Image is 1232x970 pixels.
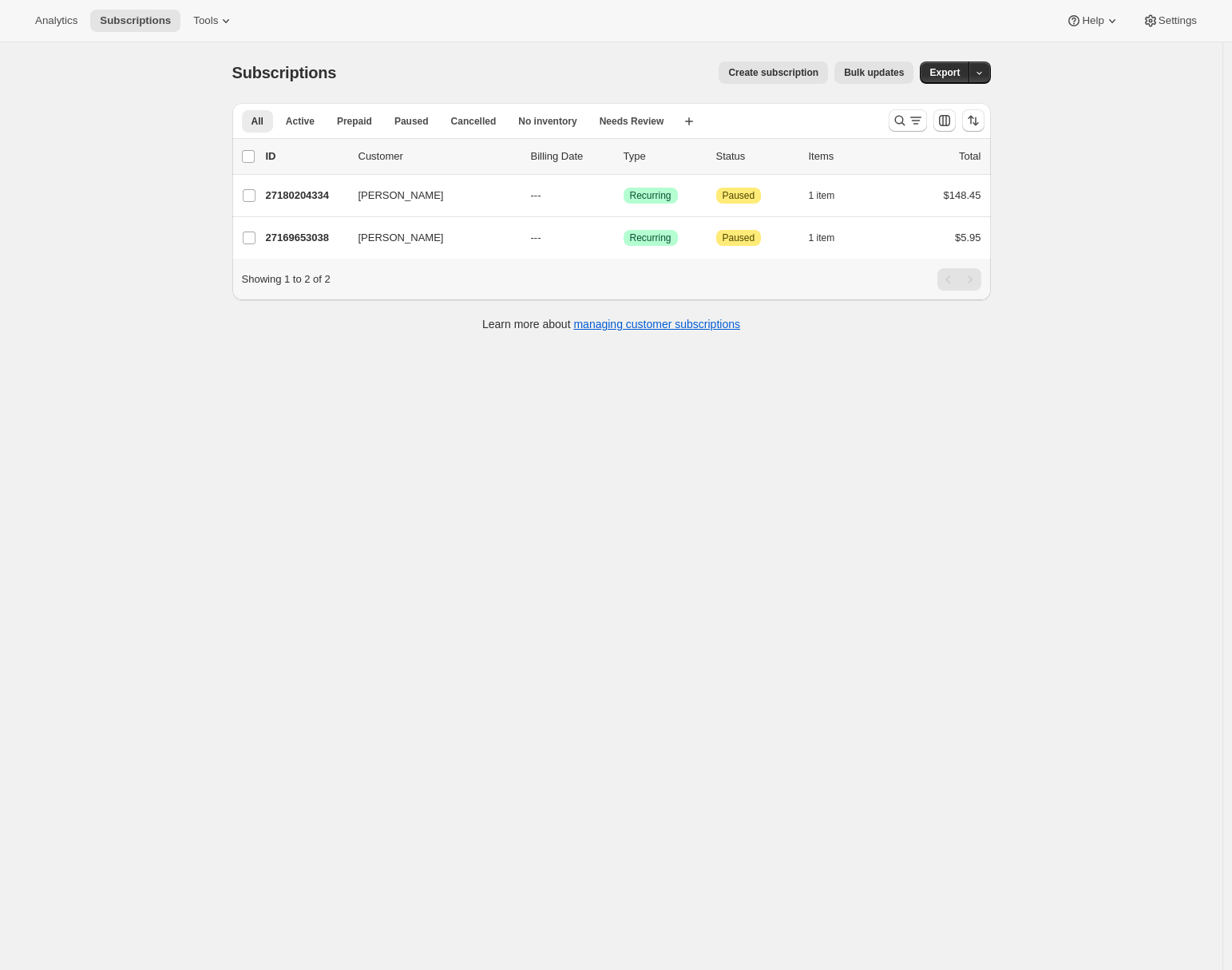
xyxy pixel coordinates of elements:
[482,316,740,332] p: Learn more about
[889,109,927,132] button: Search and filter results
[266,148,981,164] div: IDCustomerBilling DateTypeStatusItemsTotal
[531,232,541,243] span: ---
[266,148,346,164] p: ID
[184,10,244,32] button: Tools
[451,115,497,128] span: Cancelled
[676,110,702,133] button: Create new view
[266,184,981,207] div: 27180204334[PERSON_NAME]---SuccessRecurringAttentionPaused1 item$148.45
[920,61,969,84] button: Export
[600,115,664,128] span: Needs Review
[531,148,611,164] p: Billing Date
[809,184,853,207] button: 1 item
[716,148,796,164] p: Status
[531,189,541,201] span: ---
[26,10,87,32] button: Analytics
[944,189,981,201] span: $148.45
[359,148,518,164] p: Customer
[624,148,703,164] div: Type
[349,225,509,251] button: [PERSON_NAME]
[1056,10,1129,32] button: Help
[359,230,444,246] span: [PERSON_NAME]
[809,227,853,249] button: 1 item
[809,148,889,164] div: Items
[809,189,835,202] span: 1 item
[959,148,980,164] p: Total
[719,61,828,84] button: Create subscription
[1133,10,1206,32] button: Settings
[728,66,818,79] span: Create subscription
[573,318,740,331] a: managing customer subscriptions
[1159,14,1197,27] span: Settings
[90,10,180,32] button: Subscriptions
[359,188,444,204] span: [PERSON_NAME]
[349,183,509,208] button: [PERSON_NAME]
[266,230,346,246] p: 27169653038
[266,188,346,204] p: 27180204334
[286,115,315,128] span: Active
[929,66,960,79] span: Export
[844,66,904,79] span: Bulk updates
[809,232,835,244] span: 1 item
[834,61,913,84] button: Bulk updates
[518,115,576,128] span: No inventory
[723,232,755,244] span: Paused
[193,14,218,27] span: Tools
[630,232,671,244] span: Recurring
[955,232,981,243] span: $5.95
[242,271,331,287] p: Showing 1 to 2 of 2
[252,115,263,128] span: All
[962,109,984,132] button: Sort the results
[35,14,77,27] span: Analytics
[394,115,429,128] span: Paused
[937,268,981,291] nav: Pagination
[630,189,671,202] span: Recurring
[232,64,337,81] span: Subscriptions
[1082,14,1103,27] span: Help
[933,109,956,132] button: Customize table column order and visibility
[337,115,372,128] span: Prepaid
[100,14,171,27] span: Subscriptions
[723,189,755,202] span: Paused
[266,227,981,249] div: 27169653038[PERSON_NAME]---SuccessRecurringAttentionPaused1 item$5.95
